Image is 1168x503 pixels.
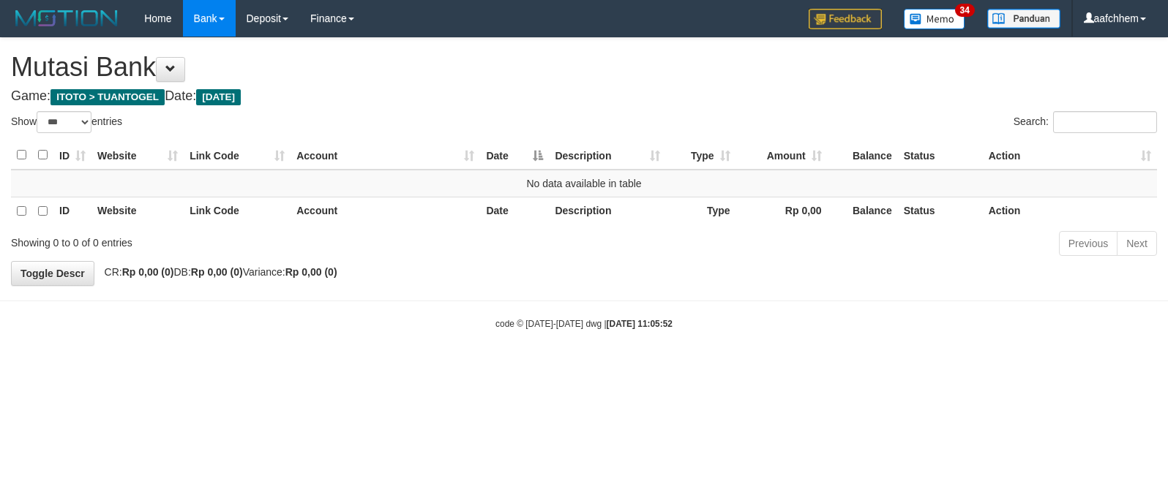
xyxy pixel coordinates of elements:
th: Balance [828,141,898,170]
input: Search: [1053,111,1157,133]
a: Previous [1059,231,1118,256]
th: Link Code [184,197,291,225]
th: Status [898,141,983,170]
th: Description: activate to sort column ascending [549,141,665,170]
img: Feedback.jpg [809,9,882,29]
span: [DATE] [196,89,241,105]
img: MOTION_logo.png [11,7,122,29]
a: Next [1117,231,1157,256]
strong: Rp 0,00 (0) [285,266,337,278]
th: Action [983,197,1157,225]
td: No data available in table [11,170,1157,197]
th: Rp 0,00 [736,197,828,225]
span: CR: DB: Variance: [97,266,337,278]
img: panduan.png [987,9,1060,29]
th: Date: activate to sort column descending [480,141,549,170]
strong: Rp 0,00 (0) [122,266,174,278]
label: Search: [1014,111,1157,133]
th: Website [91,197,184,225]
th: Type [666,197,736,225]
h1: Mutasi Bank [11,53,1157,82]
th: Website: activate to sort column ascending [91,141,184,170]
th: Link Code: activate to sort column ascending [184,141,291,170]
small: code © [DATE]-[DATE] dwg | [495,319,673,329]
th: Date [480,197,549,225]
img: Button%20Memo.svg [904,9,965,29]
th: Status [898,197,983,225]
th: Account [291,197,480,225]
th: Amount: activate to sort column ascending [736,141,828,170]
select: Showentries [37,111,91,133]
th: ID: activate to sort column ascending [53,141,91,170]
th: Description [549,197,665,225]
strong: [DATE] 11:05:52 [607,319,673,329]
div: Showing 0 to 0 of 0 entries [11,230,476,250]
h4: Game: Date: [11,89,1157,104]
th: ID [53,197,91,225]
span: 34 [955,4,975,17]
a: Toggle Descr [11,261,94,286]
strong: Rp 0,00 (0) [191,266,243,278]
span: ITOTO > TUANTOGEL [50,89,165,105]
th: Action: activate to sort column ascending [983,141,1157,170]
th: Type: activate to sort column ascending [666,141,736,170]
label: Show entries [11,111,122,133]
th: Balance [828,197,898,225]
th: Account: activate to sort column ascending [291,141,480,170]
